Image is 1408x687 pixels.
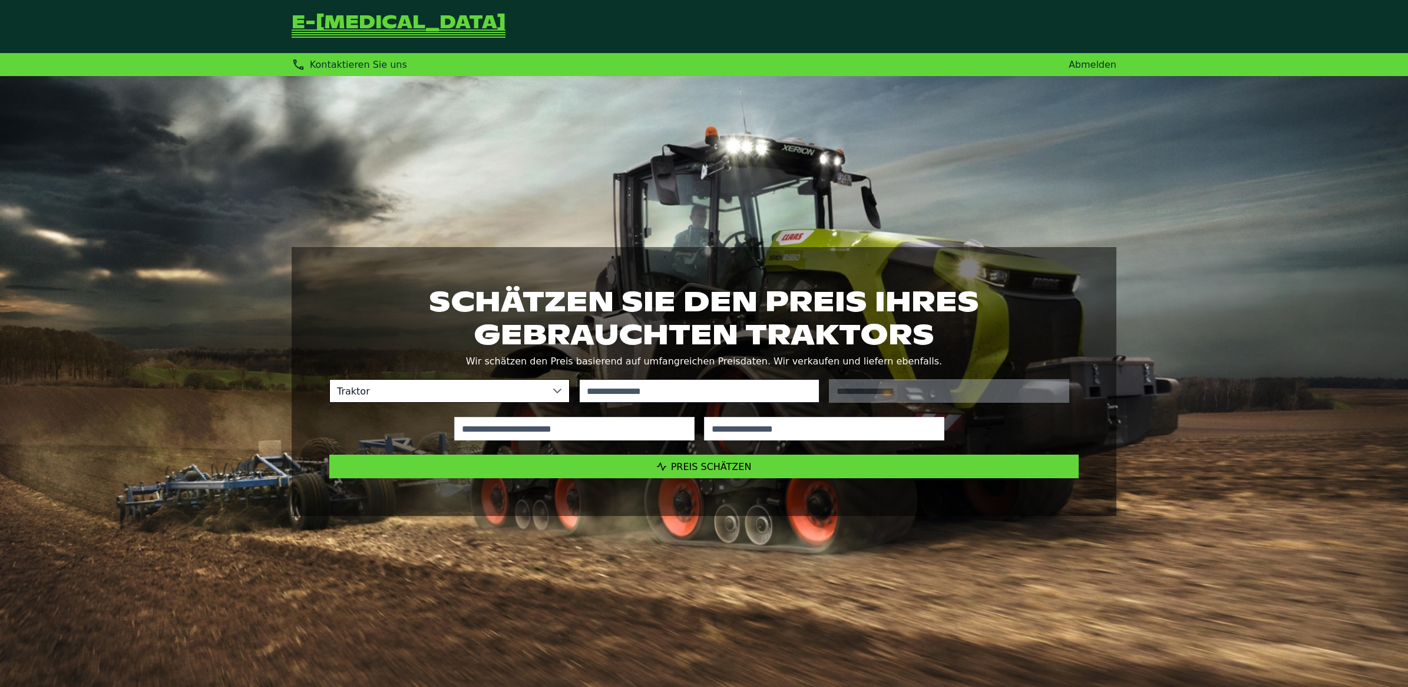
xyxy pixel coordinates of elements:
[329,353,1079,370] p: Wir schätzen den Preis basierend auf umfangreichen Preisdaten. Wir verkaufen und liefern ebenfalls.
[292,58,407,71] div: Kontaktieren Sie uns
[329,455,1079,478] button: Preis schätzen
[292,14,505,39] a: Zurück zur Startseite
[1069,59,1116,70] a: Abmelden
[671,461,752,472] span: Preis schätzen
[310,59,407,70] span: Kontaktieren Sie uns
[329,285,1079,351] h1: Schätzen Sie den Preis Ihres gebrauchten Traktors
[330,380,546,402] span: Traktor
